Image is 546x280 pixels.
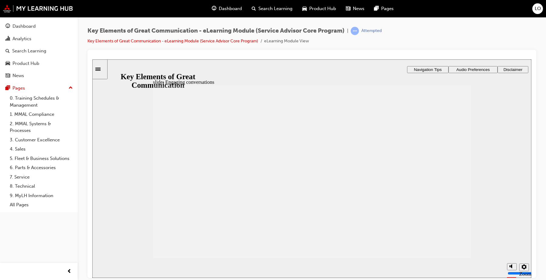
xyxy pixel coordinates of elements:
[374,5,379,12] span: pages-icon
[2,83,75,94] button: Pages
[87,27,345,34] span: Key Elements of Great Communication - eLearning Module (Service Advisor Core Program)
[12,35,31,42] div: Analytics
[5,73,10,79] span: news-icon
[535,5,541,12] span: LO
[7,119,75,135] a: 2. MMAL Systems & Processes
[207,2,247,15] a: guage-iconDashboard
[3,5,73,12] img: mmal
[67,268,72,275] span: prev-icon
[532,3,543,14] button: LO
[405,7,436,14] button: Disclaimer
[353,5,364,12] span: News
[427,204,437,212] button: settings
[315,7,356,14] button: Navigation Tips
[412,199,436,218] div: misc controls
[12,23,36,30] div: Dashboard
[2,21,75,32] a: Dashboard
[5,61,10,66] span: car-icon
[7,182,75,191] a: 8. Technical
[12,72,24,79] div: News
[219,5,242,12] span: Dashboard
[5,86,10,91] span: pages-icon
[5,24,10,29] span: guage-icon
[5,36,10,42] span: chart-icon
[12,85,25,92] div: Pages
[351,27,359,35] span: learningRecordVerb_ATTEMPT-icon
[252,5,256,12] span: search-icon
[369,2,399,15] a: pages-iconPages
[364,8,398,12] span: Audio Preferences
[7,172,75,182] a: 7. Service
[2,19,75,83] button: DashboardAnalyticsSearch LearningProduct HubNews
[7,144,75,154] a: 4. Sales
[427,212,439,230] label: Zoom to fit
[69,84,73,92] span: up-icon
[381,5,394,12] span: Pages
[2,70,75,81] a: News
[87,38,258,44] a: Key Elements of Great Communication - eLearning Module (Service Advisor Core Program)
[2,45,75,57] a: Search Learning
[212,5,216,12] span: guage-icon
[264,38,309,45] li: eLearning Module View
[341,2,369,15] a: news-iconNews
[415,211,455,216] input: volume
[361,28,382,34] div: Attempted
[7,135,75,145] a: 3. Customer Excellence
[347,27,348,34] span: |
[7,191,75,200] a: 9. MyLH Information
[12,48,46,55] div: Search Learning
[7,163,75,172] a: 6. Parts & Accessories
[356,7,405,14] button: Audio Preferences
[7,110,75,119] a: 1. MMAL Compliance
[258,5,292,12] span: Search Learning
[415,204,424,211] button: volume
[309,5,336,12] span: Product Hub
[247,2,297,15] a: search-iconSearch Learning
[2,58,75,69] a: Product Hub
[2,33,75,44] a: Analytics
[302,5,307,12] span: car-icon
[7,200,75,210] a: All Pages
[7,94,75,110] a: 0. Training Schedules & Management
[321,8,349,12] span: Navigation Tips
[5,48,10,54] span: search-icon
[297,2,341,15] a: car-iconProduct Hub
[411,8,430,12] span: Disclaimer
[7,154,75,163] a: 5. Fleet & Business Solutions
[346,5,350,12] span: news-icon
[12,60,39,67] div: Product Hub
